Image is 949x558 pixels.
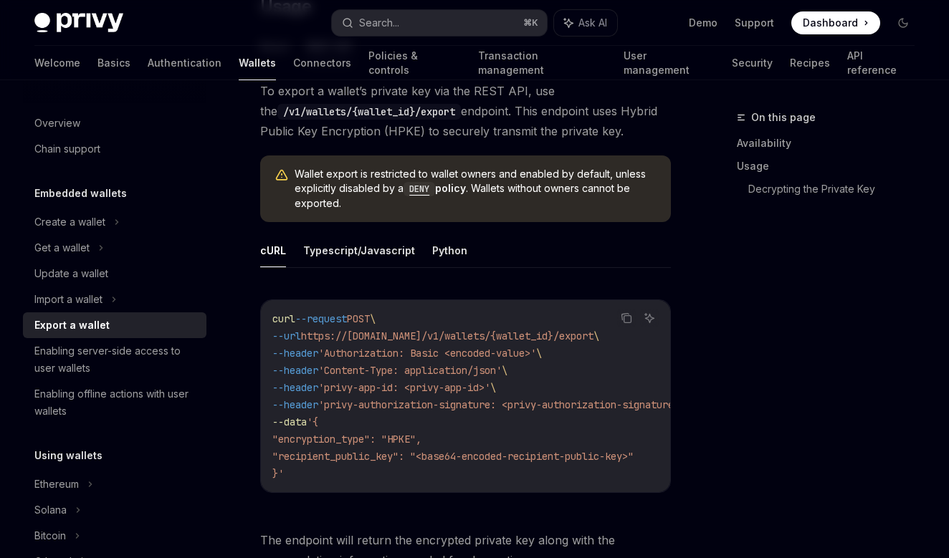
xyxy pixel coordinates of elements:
span: 'privy-authorization-signature: <privy-authorization-signature>' [318,398,685,411]
span: https://[DOMAIN_NAME]/v1/wallets/{wallet_id}/export [301,329,593,342]
div: Import a wallet [34,291,102,308]
a: Decrypting the Private Key [748,178,926,201]
div: Chain support [34,140,100,158]
a: Demo [689,16,717,30]
a: Update a wallet [23,261,206,287]
div: Create a wallet [34,213,105,231]
div: Search... [359,14,399,32]
a: Authentication [148,46,221,80]
a: Availability [737,132,926,155]
span: On this page [751,109,816,126]
button: Ask AI [554,10,617,36]
div: Bitcoin [34,527,66,544]
span: "encryption_type": "HPKE", [272,433,421,446]
a: Transaction management [478,46,606,80]
code: DENY [404,182,435,196]
a: Chain support [23,136,206,162]
a: Enabling server-side access to user wallets [23,338,206,381]
span: '{ [307,415,318,428]
h5: Using wallets [34,447,102,464]
span: Dashboard [803,16,858,30]
button: Search...⌘K [332,10,548,36]
span: To export a wallet’s private key via the REST API, use the endpoint. This endpoint uses Hybrid Pu... [260,81,671,141]
button: Toggle dark mode [892,11,915,34]
h5: Embedded wallets [34,185,127,202]
span: \ [490,381,496,394]
span: ⌘ K [523,17,538,29]
a: Connectors [293,46,351,80]
a: Support [735,16,774,30]
a: User management [624,46,715,80]
span: curl [272,312,295,325]
span: --header [272,381,318,394]
code: /v1/wallets/{wallet_id}/export [277,104,461,120]
span: --url [272,329,301,342]
span: \ [593,329,599,342]
span: 'Content-Type: application/json' [318,364,502,377]
span: \ [370,312,376,325]
a: Security [732,46,773,80]
span: --header [272,347,318,360]
a: Basics [97,46,130,80]
div: Ethereum [34,476,79,493]
span: "recipient_public_key": "<base64-encoded-recipient-public-key>" [272,450,634,463]
svg: Warning [275,168,289,183]
span: \ [502,364,507,377]
button: cURL [260,234,286,267]
div: Enabling server-side access to user wallets [34,342,198,377]
div: Get a wallet [34,239,90,256]
span: POST [347,312,370,325]
a: Overview [23,110,206,136]
a: Usage [737,155,926,178]
a: Wallets [239,46,276,80]
div: Solana [34,501,67,519]
div: Enabling offline actions with user wallets [34,385,198,420]
span: --header [272,398,318,411]
img: dark logo [34,13,123,33]
a: Export a wallet [23,312,206,338]
a: Recipes [790,46,830,80]
a: Welcome [34,46,80,80]
div: Export a wallet [34,317,110,334]
span: \ [536,347,542,360]
button: Typescript/Javascript [303,234,415,267]
span: --header [272,364,318,377]
a: Dashboard [791,11,880,34]
button: Copy the contents from the code block [617,309,636,327]
span: 'privy-app-id: <privy-app-id>' [318,381,490,394]
div: Update a wallet [34,265,108,282]
span: Ask AI [578,16,607,30]
a: DENYpolicy [404,182,466,194]
span: Wallet export is restricted to wallet owners and enabled by default, unless explicitly disabled b... [295,167,657,211]
a: Policies & controls [368,46,461,80]
span: --data [272,415,307,428]
div: Overview [34,115,80,132]
button: Python [432,234,467,267]
span: --request [295,312,347,325]
button: Ask AI [640,309,659,327]
span: }' [272,467,284,480]
a: Enabling offline actions with user wallets [23,381,206,424]
span: 'Authorization: Basic <encoded-value>' [318,347,536,360]
a: API reference [847,46,915,80]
